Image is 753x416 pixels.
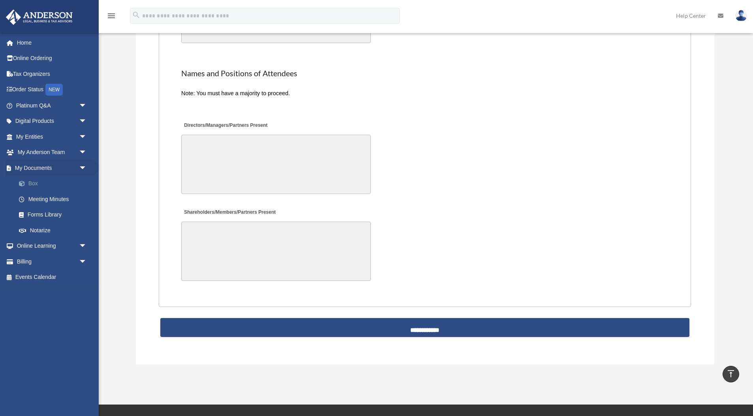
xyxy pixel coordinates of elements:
h2: Names and Positions of Attendees [181,68,668,79]
img: User Pic [735,10,747,21]
a: My Documentsarrow_drop_down [6,160,99,176]
span: arrow_drop_down [79,254,95,270]
img: Anderson Advisors Platinum Portal [4,9,75,25]
a: My Anderson Teamarrow_drop_down [6,145,99,160]
a: My Entitiesarrow_drop_down [6,129,99,145]
a: Meeting Minutes [11,191,95,207]
label: Directors/Managers/Partners Present [181,120,270,131]
span: arrow_drop_down [79,98,95,114]
span: arrow_drop_down [79,238,95,254]
a: Order StatusNEW [6,82,99,98]
a: Tax Organizers [6,66,99,82]
a: menu [107,14,116,21]
span: Note: You must have a majority to proceed. [181,90,290,96]
i: menu [107,11,116,21]
span: arrow_drop_down [79,160,95,176]
a: Billingarrow_drop_down [6,254,99,269]
span: arrow_drop_down [79,145,95,161]
a: Home [6,35,99,51]
a: vertical_align_top [723,366,739,382]
a: Notarize [11,222,99,238]
div: NEW [45,84,63,96]
i: search [132,11,141,19]
a: Platinum Q&Aarrow_drop_down [6,98,99,113]
a: Online Ordering [6,51,99,66]
span: arrow_drop_down [79,129,95,145]
a: Forms Library [11,207,99,223]
a: Box [11,176,99,192]
label: Shareholders/Members/Partners Present [181,207,278,218]
span: arrow_drop_down [79,113,95,130]
a: Online Learningarrow_drop_down [6,238,99,254]
i: vertical_align_top [726,369,736,378]
a: Events Calendar [6,269,99,285]
a: Digital Productsarrow_drop_down [6,113,99,129]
